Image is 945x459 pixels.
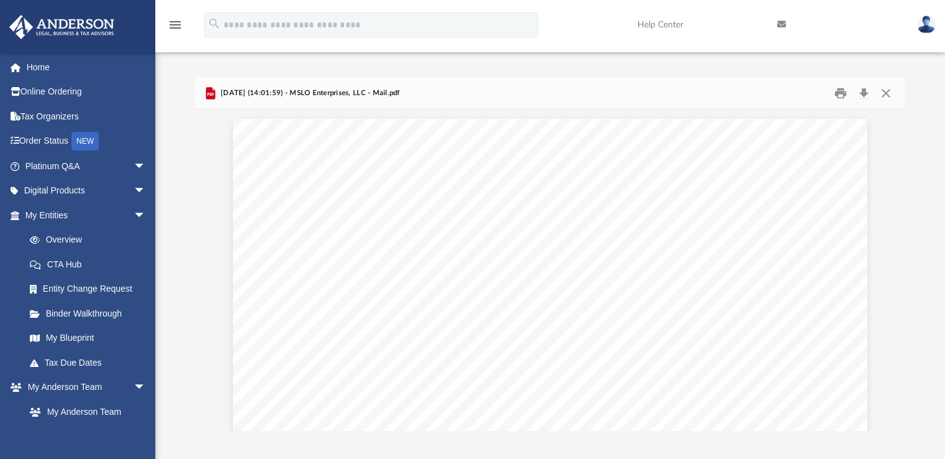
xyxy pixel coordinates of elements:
a: Overview [17,228,165,253]
span: arrow_drop_down [134,203,158,228]
span: arrow_drop_down [134,375,158,401]
a: Platinum Q&Aarrow_drop_down [9,154,165,178]
i: search [208,17,221,30]
a: Tax Due Dates [17,350,165,375]
a: Tax Organizers [9,104,165,129]
div: Document Viewer [195,109,906,430]
span: arrow_drop_down [134,178,158,204]
a: My Entitiesarrow_drop_down [9,203,165,228]
a: Order StatusNEW [9,129,165,154]
span: [DATE] (14:01:59) - MSLO Enterprises, LLC - Mail.pdf [218,88,400,99]
img: User Pic [917,16,936,34]
a: My Anderson Teamarrow_drop_down [9,375,158,400]
a: CTA Hub [17,252,165,277]
a: menu [168,24,183,32]
div: Preview [195,77,906,431]
div: File preview [195,109,906,430]
img: Anderson Advisors Platinum Portal [6,15,118,39]
a: My Blueprint [17,326,158,351]
span: arrow_drop_down [134,154,158,179]
a: My Anderson Team [17,399,152,424]
a: Binder Walkthrough [17,301,165,326]
div: NEW [71,132,99,151]
button: Print [828,83,853,103]
a: Entity Change Request [17,277,165,302]
a: Online Ordering [9,80,165,104]
i: menu [168,17,183,32]
button: Close [875,83,897,103]
a: Home [9,55,165,80]
button: Download [853,83,875,103]
a: Digital Productsarrow_drop_down [9,178,165,203]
